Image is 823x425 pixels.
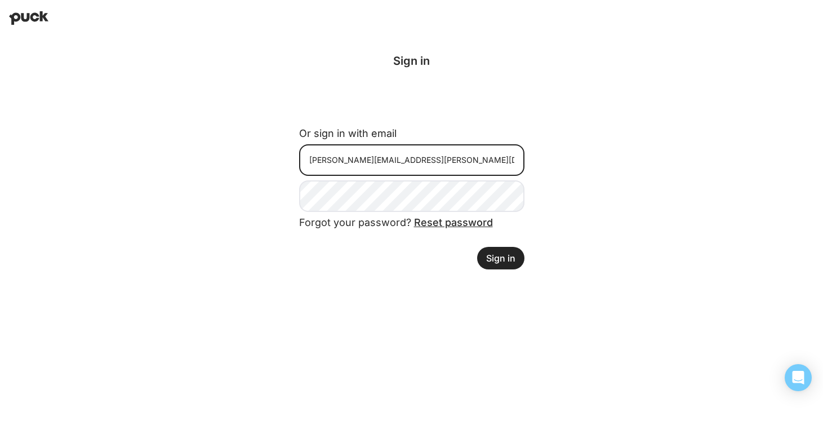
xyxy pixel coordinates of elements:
[299,54,524,68] div: Sign in
[293,87,530,112] iframe: Sign in with Google Button
[785,364,812,391] div: Open Intercom Messenger
[299,127,397,139] label: Or sign in with email
[477,247,524,269] button: Sign in
[299,216,493,228] span: Forgot your password?
[299,144,524,176] input: Email
[9,11,48,25] img: Puck home
[414,216,493,228] a: Reset password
